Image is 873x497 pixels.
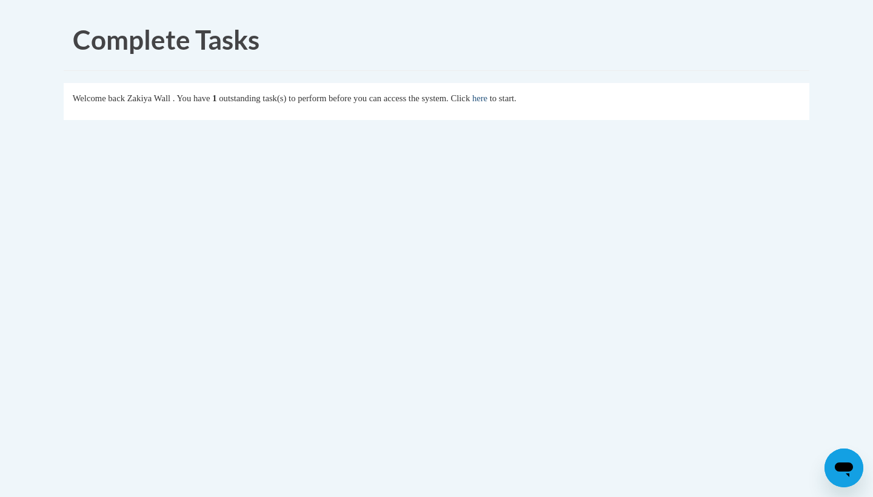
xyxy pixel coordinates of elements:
span: outstanding task(s) to perform before you can access the system. Click [219,93,470,103]
span: Complete Tasks [73,24,259,55]
span: . You have [173,93,210,103]
span: 1 [212,93,216,103]
span: Welcome back [73,93,125,103]
span: Zakiya Wall [127,93,170,103]
a: here [472,93,487,103]
iframe: Button to launch messaging window [824,449,863,487]
span: to start. [490,93,517,103]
